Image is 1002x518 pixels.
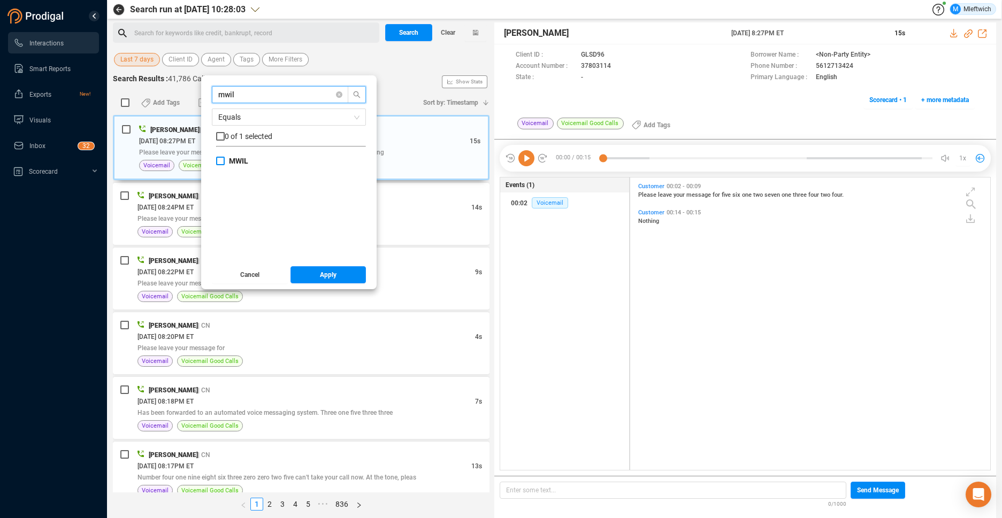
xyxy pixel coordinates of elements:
span: Customer [638,183,664,190]
span: 15s [470,137,480,145]
a: Inbox [13,135,90,156]
a: 5 [302,498,314,510]
li: 4 [289,498,302,511]
span: 00:00 / 00:15 [548,150,603,166]
a: 3 [277,498,288,510]
img: prodigal-logo [7,9,66,24]
span: Voicemail [142,227,169,237]
span: one [782,191,793,198]
span: GLSD96 [581,50,605,61]
div: Open Intercom Messenger [966,482,991,507]
div: [PERSON_NAME]| CN[DATE] 08:22PM ET9sPlease leave your message forVoicemailVoicemail Good Calls [113,248,489,310]
button: Last 7 days [114,53,160,66]
span: M [953,4,958,14]
span: Please leave your message for [137,344,225,352]
span: <Non-Party Entity> [816,50,870,61]
div: grid [216,156,366,258]
span: [PERSON_NAME] [150,126,200,134]
button: Add Tags [135,94,186,111]
span: Exports [29,91,51,98]
li: 3 [276,498,289,511]
button: left [236,498,250,511]
div: [PERSON_NAME]| CN[DATE] 08:17PM ET13sNumber four one nine eight six three zero zero two five can'... [113,442,489,504]
span: | CN [198,451,210,459]
span: Voicemail [142,485,169,496]
span: Voicemail Good Calls [181,291,239,301]
li: Visuals [8,109,99,130]
span: Please leave your message for [137,280,225,287]
p: 2 [86,142,90,153]
span: Number four one nine eight six three zero zero two five can't take your call now. At the tone, pleas [137,474,416,481]
span: | CN [200,126,212,134]
span: Please leave your message for five six one two seven one three four two four. [137,215,357,222]
li: Previous Page [236,498,250,511]
span: Interactions [29,40,64,47]
button: 00:02Voicemail [500,192,629,214]
span: [DATE] 08:24PM ET [137,204,194,211]
button: Clear [432,24,464,41]
span: [DATE] 08:20PM ET [137,333,194,341]
button: More Filters [262,53,309,66]
div: [PERSON_NAME]| CN[DATE] 08:20PM ET4sPlease leave your message forVoicemailVoicemail Good Calls [113,312,489,374]
span: Show Stats [456,18,483,146]
button: Search [385,24,432,41]
span: Voicemail [142,356,169,366]
span: five [722,191,732,198]
span: Account Number : [516,61,576,72]
span: Voicemail [517,118,554,129]
span: 00:14 - 00:15 [664,209,703,216]
span: Voicemail [143,160,170,171]
span: 7s [475,398,482,405]
span: Voicemail [142,291,169,301]
span: State : [516,72,576,83]
button: Export [192,94,234,111]
span: seven [764,191,782,198]
span: Last 7 days [120,53,154,66]
span: Add Tags [153,94,180,111]
sup: 32 [78,142,94,150]
span: Events (1) [506,180,534,190]
li: Smart Reports [8,58,99,79]
span: six [732,191,742,198]
button: Show Stats [442,75,487,88]
span: Voicemail Good Calls [181,421,239,431]
button: Client ID [162,53,199,66]
li: 2 [263,498,276,511]
span: Voicemail Good Calls [557,118,624,129]
span: search [348,91,365,98]
span: four. [832,191,844,198]
a: Smart Reports [13,58,90,79]
li: 836 [332,498,352,511]
span: 1x [959,150,966,167]
button: Sort by: Timestamp [417,94,489,111]
span: [DATE] 8:27PM ET [731,28,882,38]
button: Cancel [212,266,288,283]
span: Search run at [DATE] 10:28:03 [130,3,246,16]
span: Voicemail Good Calls [183,160,240,171]
span: Please [638,191,658,198]
button: 1x [955,151,970,166]
a: Interactions [13,32,90,53]
span: Add Tags [644,117,670,134]
span: New! [80,83,90,105]
li: Inbox [8,135,99,156]
span: Client ID : [516,50,576,61]
span: Equals [218,109,360,125]
span: | CN [198,322,210,329]
span: 41,786 Calls [168,74,209,83]
span: right [356,502,362,508]
span: [DATE] 08:27PM ET [139,137,195,145]
span: Voicemail Good Calls [181,485,239,496]
span: Please leave your message for five six one two seven one three four two four. Nothing [139,149,384,156]
span: Cancel [240,266,259,283]
div: [PERSON_NAME]| CN[DATE] 08:24PM ET14sPlease leave your message for five six one two seven one thr... [113,183,489,245]
span: Inbox [29,142,45,150]
span: close-circle [336,91,342,98]
span: Phone Number : [751,61,810,72]
span: [PERSON_NAME] [149,322,198,329]
span: Client ID [169,53,193,66]
span: | CN [198,386,210,394]
button: + more metadata [915,91,975,109]
div: grid [636,180,990,469]
span: leave [658,191,674,198]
